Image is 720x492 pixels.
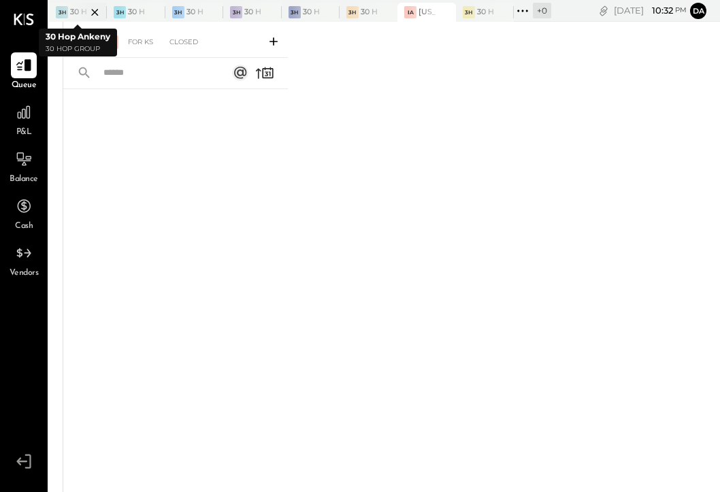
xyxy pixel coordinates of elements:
[12,80,37,92] span: Queue
[16,127,32,139] span: P&L
[10,174,38,186] span: Balance
[121,35,160,49] div: For KS
[1,52,47,92] a: Queue
[46,31,110,42] b: 30 Hop Ankeny
[56,6,68,18] div: 3H
[163,35,205,49] div: Closed
[1,146,47,186] a: Balance
[1,240,47,280] a: Vendors
[597,3,610,18] div: copy link
[533,3,551,18] div: + 0
[230,6,242,18] div: 3H
[463,6,475,18] div: 3H
[289,6,301,18] div: 3H
[404,6,416,18] div: IA
[614,4,687,17] div: [DATE]
[675,5,687,15] span: pm
[172,6,184,18] div: 3H
[15,220,33,233] span: Cash
[46,44,110,55] p: 30 Hop Group
[114,6,126,18] div: 3H
[646,4,673,17] span: 10 : 32
[1,99,47,139] a: P&L
[346,6,359,18] div: 3H
[10,267,39,280] span: Vendors
[1,193,47,233] a: Cash
[690,3,706,19] button: Da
